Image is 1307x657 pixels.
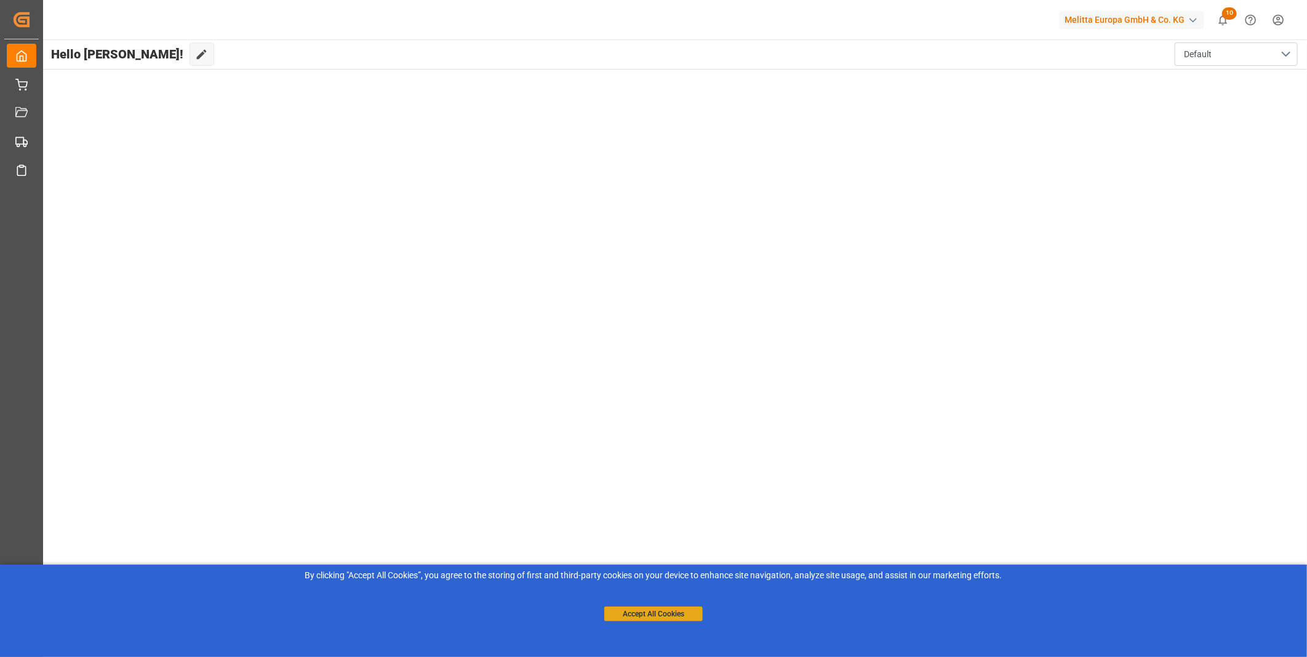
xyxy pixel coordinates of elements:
button: show 10 new notifications [1209,6,1237,34]
span: Default [1184,48,1212,61]
div: Melitta Europa GmbH & Co. KG [1060,11,1204,29]
button: Accept All Cookies [604,607,703,621]
button: Help Center [1237,6,1265,34]
button: open menu [1175,42,1298,66]
button: Melitta Europa GmbH & Co. KG [1060,8,1209,31]
div: By clicking "Accept All Cookies”, you agree to the storing of first and third-party cookies on yo... [9,569,1298,582]
span: Hello [PERSON_NAME]! [51,42,183,66]
span: 10 [1222,7,1237,20]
